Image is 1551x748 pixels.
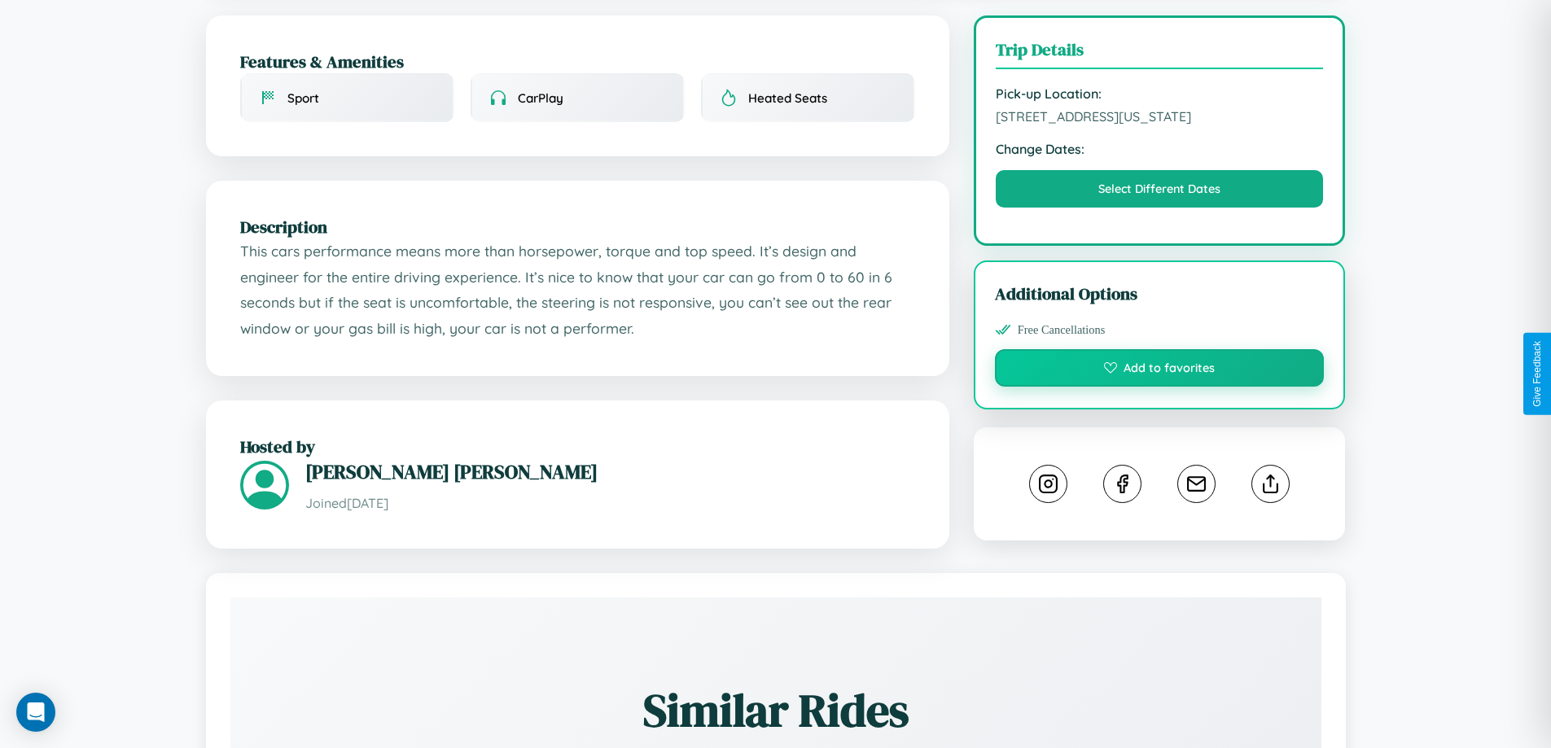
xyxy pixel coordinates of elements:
h2: Hosted by [240,435,915,458]
span: Free Cancellations [1018,323,1106,337]
h3: Trip Details [996,37,1324,69]
div: Open Intercom Messenger [16,693,55,732]
div: Give Feedback [1531,341,1543,407]
span: CarPlay [518,90,563,106]
h2: Features & Amenities [240,50,915,73]
button: Add to favorites [995,349,1325,387]
p: This cars performance means more than horsepower, torque and top speed. It’s design and engineer ... [240,238,915,342]
span: [STREET_ADDRESS][US_STATE] [996,108,1324,125]
p: Joined [DATE] [305,492,915,515]
strong: Pick-up Location: [996,85,1324,102]
span: Sport [287,90,319,106]
button: Select Different Dates [996,170,1324,208]
h2: Description [240,215,915,238]
h3: [PERSON_NAME] [PERSON_NAME] [305,458,915,485]
h2: Similar Rides [287,679,1264,741]
strong: Change Dates: [996,141,1324,157]
h3: Additional Options [995,282,1325,305]
span: Heated Seats [748,90,827,106]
